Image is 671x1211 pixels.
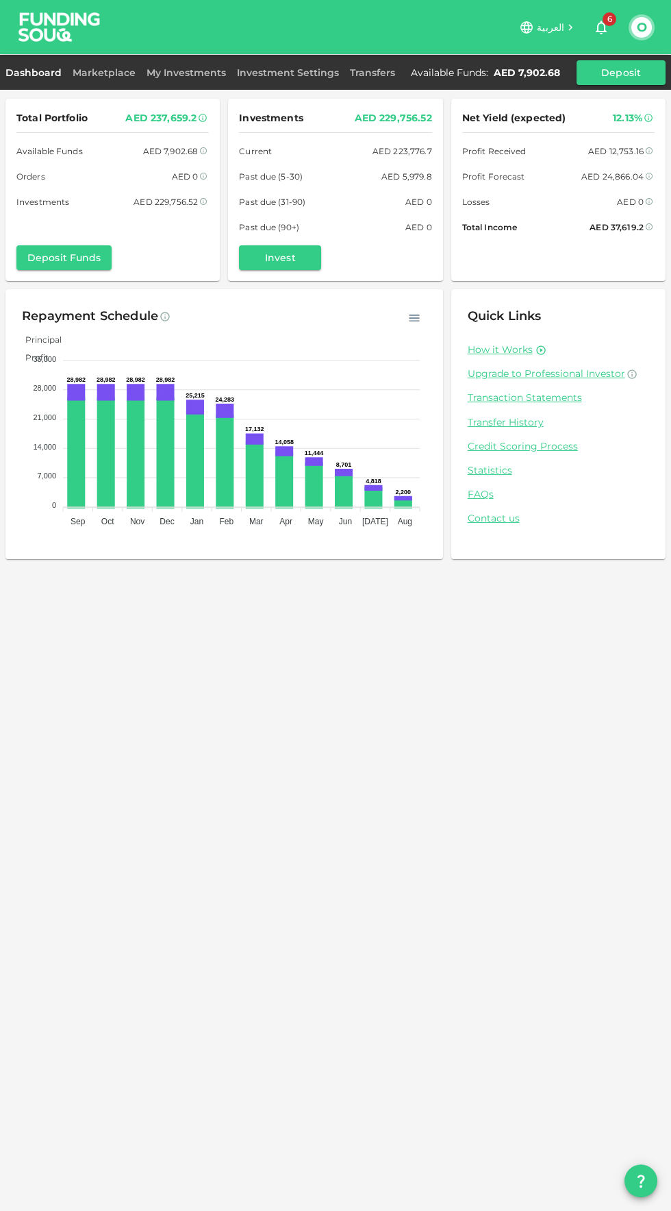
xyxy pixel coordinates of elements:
div: AED 229,756.52 [355,110,432,127]
tspan: [DATE] [362,517,388,526]
tspan: 21,000 [33,413,56,421]
button: question [624,1164,657,1197]
div: AED 0 [172,169,199,184]
span: Principal [15,334,62,345]
tspan: Sep [71,517,86,526]
a: Upgrade to Professional Investor [468,367,649,380]
a: Dashboard [5,66,67,79]
div: AED 7,902.68 [494,66,560,79]
a: Marketplace [67,66,141,79]
span: Past due (31-90) [239,195,305,209]
a: Contact us [468,512,649,525]
a: FAQs [468,488,649,501]
span: Losses [462,195,490,209]
div: Available Funds : [411,66,488,79]
div: AED 5,979.8 [381,169,432,184]
span: Total Portfolio [16,110,88,127]
tspan: 0 [52,501,56,509]
span: 6 [603,12,616,26]
div: AED 0 [405,220,432,234]
div: AED 0 [405,195,432,209]
div: AED 0 [617,195,644,209]
a: Credit Scoring Process [468,440,649,453]
span: Upgrade to Professional Investor [468,367,625,380]
button: Deposit [577,60,666,85]
span: Profit [15,352,49,363]
tspan: 28,000 [33,384,56,392]
span: Available Funds [16,144,83,158]
tspan: 7,000 [38,472,57,480]
span: Profit Forecast [462,169,525,184]
tspan: Mar [249,517,264,526]
a: Statistics [468,464,649,477]
button: Invest [239,245,321,270]
div: AED 7,902.68 [143,144,199,158]
a: Transfers [344,66,401,79]
span: Total Income [462,220,517,234]
tspan: Apr [279,517,292,526]
span: Investments [239,110,303,127]
div: AED 37,619.2 [590,220,644,234]
span: Orders [16,169,45,184]
tspan: 14,000 [33,443,56,451]
tspan: Aug [398,517,412,526]
tspan: Feb [219,517,233,526]
span: العربية [537,21,564,34]
span: Quick Links [468,308,542,323]
div: Repayment Schedule [22,306,158,328]
div: AED 24,866.04 [581,169,644,184]
tspan: Dec [160,517,174,526]
button: O [631,17,652,38]
span: Net Yield (expected) [462,110,566,127]
tspan: Jan [190,517,203,526]
a: My Investments [141,66,231,79]
div: AED 223,776.7 [372,144,432,158]
tspan: 35,000 [33,355,56,363]
tspan: Jun [339,517,352,526]
tspan: Nov [130,517,144,526]
span: Investments [16,195,69,209]
button: 6 [587,14,615,41]
a: Transaction Statements [468,391,649,404]
a: Transfer History [468,416,649,429]
a: How it Works [468,343,533,356]
span: Past due (5-30) [239,169,303,184]
span: Past due (90+) [239,220,299,234]
div: AED 229,756.52 [134,195,198,209]
span: Profit Received [462,144,527,158]
button: Deposit Funds [16,245,112,270]
div: 12.13% [613,110,642,127]
tspan: Oct [101,517,114,526]
a: Investment Settings [231,66,344,79]
div: AED 237,659.2 [125,110,197,127]
div: AED 12,753.16 [588,144,644,158]
span: Current [239,144,272,158]
tspan: May [308,517,324,526]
